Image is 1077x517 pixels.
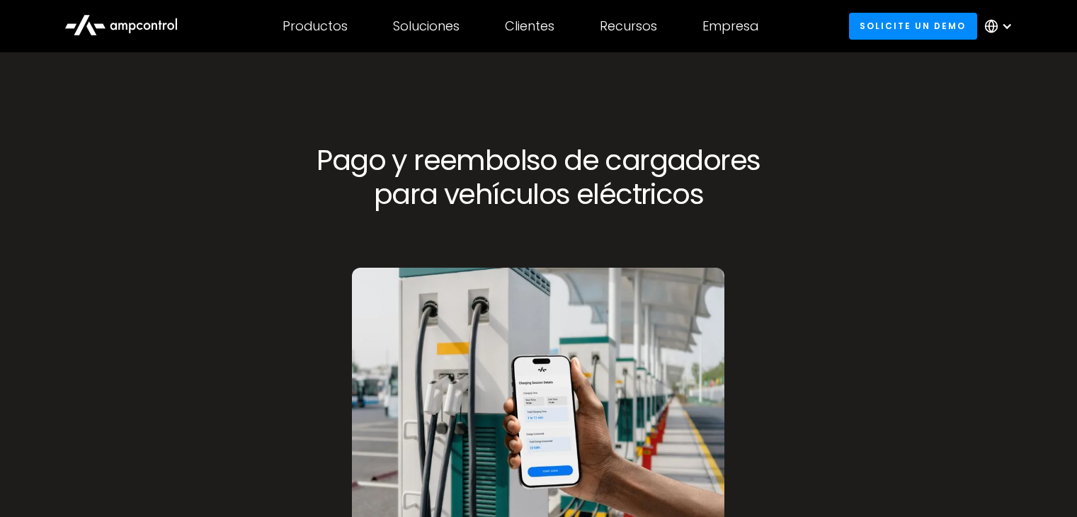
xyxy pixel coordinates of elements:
[849,13,977,39] a: Solicite un demo
[393,18,460,34] div: Soluciones
[505,18,554,34] div: Clientes
[600,18,657,34] div: Recursos
[309,143,768,211] h1: Pago y reembolso de cargadores para vehículos eléctricos
[702,18,758,34] div: Empresa
[283,18,348,34] div: Productos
